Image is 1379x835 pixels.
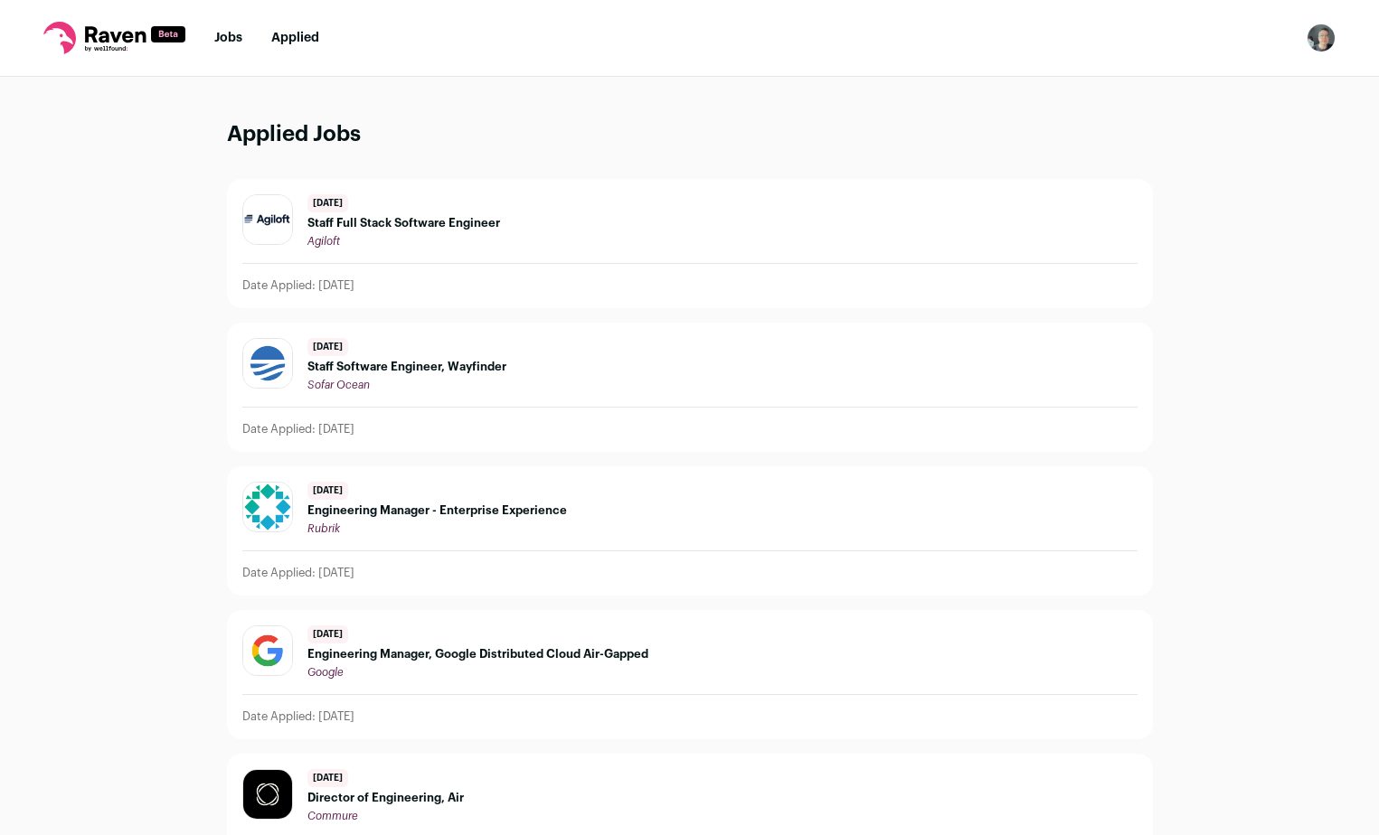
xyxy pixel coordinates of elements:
[307,791,464,805] span: Director of Engineering, Air
[307,194,348,212] span: [DATE]
[307,503,567,518] span: Engineering Manager - Enterprise Experience
[242,422,354,436] p: Date Applied: [DATE]
[307,236,340,247] span: Agiloft
[242,278,354,293] p: Date Applied: [DATE]
[307,769,348,787] span: [DATE]
[243,626,292,675] img: 8d2c6156afa7017e60e680d3937f8205e5697781b6c771928cb24e9df88505de.jpg
[271,32,319,44] a: Applied
[228,324,1152,451] a: [DATE] Staff Software Engineer, Wayfinder Sofar Ocean Date Applied: [DATE]
[228,180,1152,307] a: [DATE] Staff Full Stack Software Engineer Agiloft Date Applied: [DATE]
[243,770,292,819] img: 27680d6fce7de7594a25e1fb8cfd128e47cbb1c67ef54945cb526f20914e962f.jpg
[307,380,370,390] span: Sofar Ocean
[243,195,292,244] img: cf0838c98d3ef2568c07768e40122c08ae4db567c52e17e2cbe9f3ba7ea046a0.jpg
[242,566,354,580] p: Date Applied: [DATE]
[228,467,1152,595] a: [DATE] Engineering Manager - Enterprise Experience Rubrik Date Applied: [DATE]
[307,360,506,374] span: Staff Software Engineer, Wayfinder
[243,483,292,531] img: 2aea2c45b9a2cd1b55e75dd6a3cc37852b225d585f426b4d1dbb2690f8594421.jpg
[307,523,340,534] span: Rubrik
[307,667,344,678] span: Google
[242,709,354,724] p: Date Applied: [DATE]
[1307,23,1336,52] img: 19514210-medium_jpg
[307,811,358,821] span: Commure
[307,647,648,661] span: Engineering Manager, Google Distributed Cloud Air-Gapped
[214,32,242,44] a: Jobs
[243,339,292,388] img: 98b26b0fc97a946bde0ecb87f83434b2092436a14d618322002d8668613dbc30.jpg
[307,625,348,643] span: [DATE]
[228,611,1152,738] a: [DATE] Engineering Manager, Google Distributed Cloud Air-Gapped Google Date Applied: [DATE]
[227,120,1153,150] h1: Applied Jobs
[307,338,348,356] span: [DATE]
[307,216,500,230] span: Staff Full Stack Software Engineer
[307,482,348,500] span: [DATE]
[1307,23,1336,52] button: Open dropdown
